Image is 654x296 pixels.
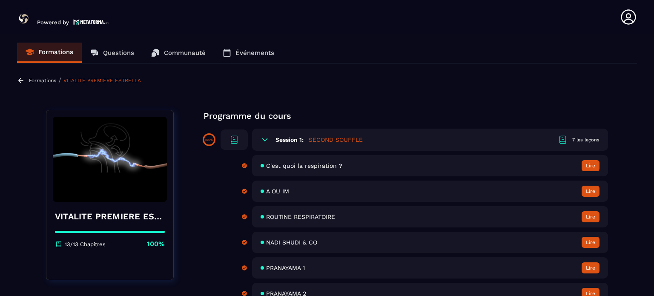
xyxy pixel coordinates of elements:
p: Programme du cours [204,110,608,122]
img: logo-branding [17,12,31,26]
span: NADI SHUDI & CO [266,239,317,246]
p: 100% [205,138,213,142]
p: Événements [235,49,274,57]
span: A OU IM [266,188,289,195]
span: ROUTINE RESPIRATOIRE [266,213,335,220]
p: Formations [38,48,73,56]
a: Formations [29,78,56,83]
img: logo [73,18,109,26]
a: Communauté [143,43,214,63]
span: / [58,76,61,84]
button: Lire [582,237,599,248]
p: 13/13 Chapitres [65,241,106,247]
a: Questions [82,43,143,63]
button: Lire [582,262,599,273]
p: Communauté [164,49,206,57]
h6: Session 1: [275,136,304,143]
h5: SECOND SOUFFLE [309,135,363,144]
p: 100% [147,239,165,249]
button: Lire [582,160,599,171]
button: Lire [582,211,599,222]
span: C'est quoi la respiration ? [266,162,342,169]
img: banner [53,117,167,202]
a: Événements [214,43,283,63]
div: 7 les leçons [572,137,599,143]
span: PRANAYAMA 1 [266,264,305,271]
a: Formations [17,43,82,63]
p: Powered by [37,19,69,26]
p: Questions [103,49,134,57]
h4: VITALITE PREMIERE ESTRELLA [55,210,165,222]
button: Lire [582,186,599,197]
a: VITALITE PREMIERE ESTRELLA [63,78,141,83]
